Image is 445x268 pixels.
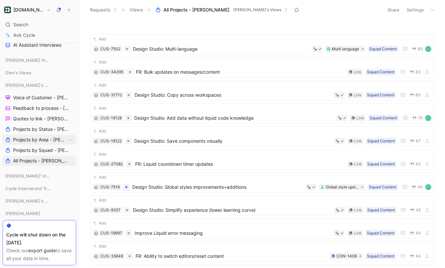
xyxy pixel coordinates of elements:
span: Cycle Internal and Tracking [5,185,51,192]
div: [PERSON_NAME]'s Views [3,196,76,206]
span: Quotes to link - [PERSON_NAME] [13,115,68,122]
span: [PERSON_NAME]' Views [5,173,50,179]
img: Customer.io [4,7,11,13]
span: Ask Cycle [13,31,35,39]
span: 80 [415,93,421,97]
a: Feedback to process - [PERSON_NAME] [3,103,76,113]
div: CUS-35649 [100,253,123,259]
div: Squad Content [367,253,394,259]
button: Add [93,128,107,134]
button: Add [93,174,107,181]
div: Link [356,115,364,121]
span: Projects by Area - [PERSON_NAME] [13,136,67,143]
span: Projects by Status - [PERSON_NAME] [13,126,69,133]
span: [PERSON_NAME]'s Views [5,198,51,204]
div: CUS-19122 [100,138,122,144]
button: 💠 [94,254,98,258]
span: FR: Liquid countdown timer updates [135,160,345,168]
span: Design Studio: Save components visually [134,137,331,145]
span: [PERSON_NAME] Views [5,57,50,63]
span: Search [13,21,28,29]
div: Squad Content [369,184,396,190]
button: Add [93,197,107,204]
div: CUS-7502 [100,46,120,52]
button: 85 [411,45,424,53]
span: Glen's Views [5,69,32,76]
span: 67 [416,139,421,143]
button: Add [93,105,107,111]
button: Views [127,5,146,15]
img: 💠 [94,208,98,212]
div: [PERSON_NAME] [3,208,76,218]
div: 💠 [94,47,98,51]
div: Link [354,69,362,75]
button: 62 [409,160,422,168]
div: Squad Content [369,46,397,52]
div: Squad Content [367,69,394,75]
span: Projects by Squad - [PERSON_NAME] [13,147,69,154]
button: View actions [67,136,74,143]
button: Add [93,243,107,250]
span: 44 [415,231,421,235]
button: All Projects - [PERSON_NAME][PERSON_NAME]'s Views [153,5,291,15]
img: 💠 [94,70,98,74]
div: Squad Content [367,230,394,236]
button: 💠 [94,185,98,189]
a: Add💠CUS-9357Design Studio: Simplify experience (lower learning curve)Squad ContentLink45 [90,195,434,216]
button: Customer.io[DOMAIN_NAME] [3,5,53,14]
div: CUS-27082 [100,161,123,167]
div: [PERSON_NAME] [3,208,76,220]
button: 45 [409,207,422,214]
div: Squad Content [367,161,395,167]
img: 💠 [94,116,98,120]
a: Quotes to link - [PERSON_NAME] [3,114,76,124]
button: Add [93,151,107,158]
div: Search [3,20,76,30]
button: 44 [408,253,422,260]
span: 85 [418,47,423,51]
div: Check our to save all your data in time. [6,247,73,262]
a: Add💠CUS-31712Design Studio: Copy across workspacesSquad ContentLink80 [90,80,434,101]
button: 💠 [94,93,98,97]
div: [PERSON_NAME] Views [3,55,76,65]
div: Global style updates [326,184,359,190]
button: 💠 [94,139,98,143]
a: Projects by Squad - [PERSON_NAME] [3,145,76,155]
div: CON-1408 [336,253,357,259]
button: 74 [411,114,424,122]
a: Voice of Customer - [PERSON_NAME] [3,93,76,103]
div: Squad Content [370,115,397,121]
button: 💠 [94,116,98,120]
span: [PERSON_NAME]'s Views [5,82,51,88]
a: Add💠CUS-34395FR: Bulk updates on messages/contentSquad ContentLink83 [90,57,434,78]
a: Add💠CUS-19122Design Studio: Save components visuallySquad ContentLink67 [90,126,434,147]
div: Link [354,138,362,144]
div: CUS-19128 [100,115,122,121]
div: 💠 [94,70,98,74]
button: 67 [409,137,422,145]
img: 💠 [94,93,98,97]
span: 74 [418,116,423,120]
div: Squad Content [367,138,395,144]
a: Projects by Status - [PERSON_NAME] [3,124,76,134]
span: Design Studio: Multi-language [133,45,309,53]
a: Projects by Area - [PERSON_NAME]View actions [3,135,76,145]
button: 49 [410,183,424,191]
a: Add💠CUS-7502Design Studio: Multi-languageSquad ContentMulti language85avatar [90,34,434,55]
span: Feedback to process - [PERSON_NAME] [13,105,69,111]
img: 💠 [94,185,98,189]
button: Add [93,220,107,227]
button: 💠 [94,162,98,166]
img: 💠 [94,255,98,258]
button: Add [93,59,107,65]
span: 44 [415,254,421,258]
div: Squad Content [367,92,394,98]
span: 45 [416,208,421,212]
img: avatar [426,116,431,120]
span: Design Studio: Global styles improvements+additions [132,183,303,191]
div: [PERSON_NAME]'s Views [3,80,76,90]
span: 83 [415,70,421,74]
